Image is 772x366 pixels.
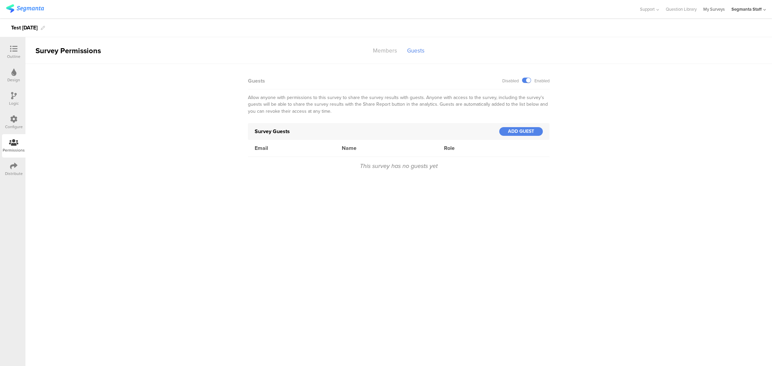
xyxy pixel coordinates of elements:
[255,127,499,135] div: Survey Guests
[248,89,550,120] div: Allow anyone with permissions to this survey to share the survey results with guests. Anyone with...
[248,157,550,175] div: This survey has no guests yet
[11,22,38,33] div: Test [DATE]
[5,124,23,130] div: Configure
[5,171,23,177] div: Distribute
[9,100,19,106] div: Logic
[7,54,20,60] div: Outline
[499,127,543,136] div: ADD GUEST
[534,78,550,84] div: Enabled
[731,6,762,12] div: Segmanta Staff
[248,77,265,85] div: Guests
[335,144,437,152] div: Name
[640,6,655,12] span: Support
[25,45,103,56] div: Survey Permissions
[3,147,25,153] div: Permissions
[248,144,335,152] div: Email
[437,144,516,152] div: Role
[402,45,430,57] div: Guests
[502,78,519,84] div: Disabled
[6,4,44,13] img: segmanta logo
[368,45,402,57] div: Members
[7,77,20,83] div: Design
